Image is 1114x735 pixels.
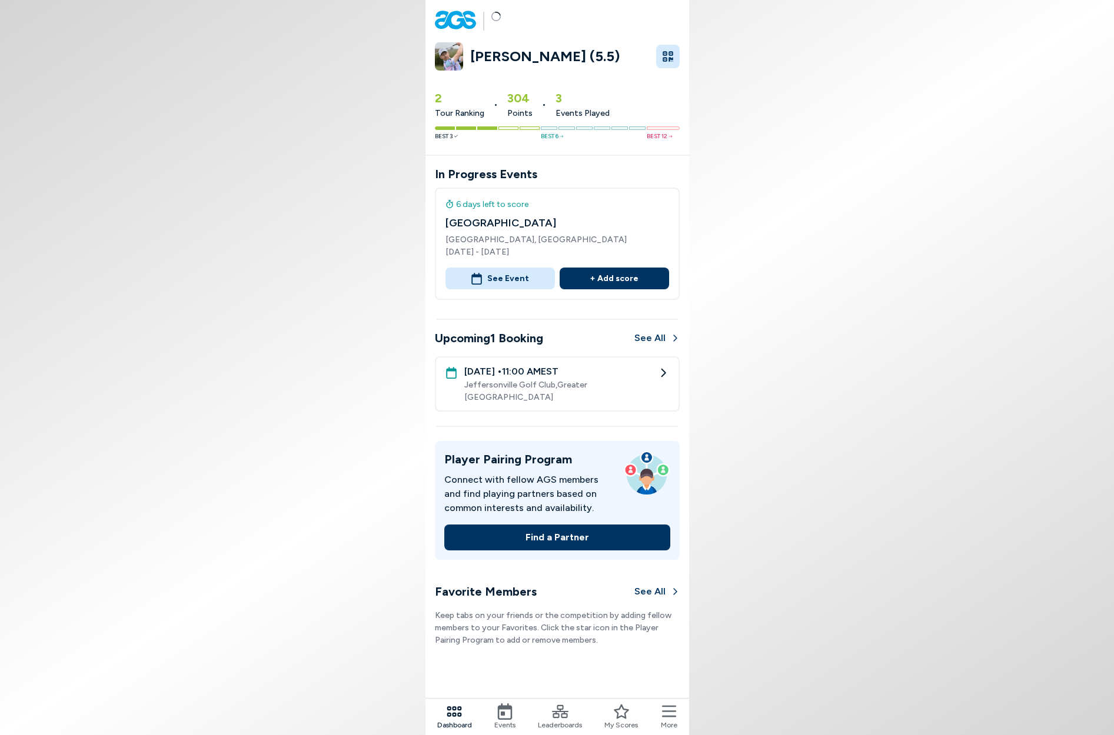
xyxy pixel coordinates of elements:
[470,48,649,65] a: [PERSON_NAME] (5.5)
[507,107,533,119] span: Points
[494,703,516,730] a: Events
[494,720,516,730] span: Events
[437,703,472,730] a: Dashboard
[445,233,669,246] span: [GEOGRAPHIC_DATA], [GEOGRAPHIC_DATA]
[634,579,680,604] button: See All
[435,132,458,141] span: Best 3
[464,366,558,377] span: [DATE] • 11:00 AM EST
[604,720,638,730] span: My Scores
[556,89,610,107] span: 3
[435,356,680,412] a: [DATE] •11:00 AMESTJeffersonville Golf Club,Greater [GEOGRAPHIC_DATA]
[661,703,677,730] button: More
[538,720,582,730] span: Leaderboards
[445,215,669,231] h4: [GEOGRAPHIC_DATA]
[634,331,680,345] a: See All
[661,720,677,730] span: More
[542,98,546,111] span: •
[494,98,498,111] span: •
[435,583,537,600] h3: Favorite Members
[444,524,670,550] button: Find a Partner
[538,703,582,730] a: Leaderboards
[445,198,669,211] div: 6 days left to score
[647,132,672,141] span: Best 12
[435,609,680,646] p: Keep tabs on your friends or the competition by adding fellow members to your Favorites. Click th...
[464,379,650,403] span: Jeffersonville Golf Club , Greater [GEOGRAPHIC_DATA]
[507,89,533,107] span: 304
[604,703,638,730] a: My Scores
[435,89,484,107] span: 2
[556,107,610,119] span: Events Played
[435,329,543,347] h3: Upcoming 1 Booking
[560,268,669,289] button: + Add score
[435,107,484,119] span: Tour Ranking
[444,450,614,468] h3: Player Pairing Program
[437,720,472,730] span: Dashboard
[435,165,680,183] h3: In Progress Events
[444,473,614,515] p: Connect with fellow AGS members and find playing partners based on common interests and availabil...
[541,132,563,141] span: Best 6
[445,246,669,258] span: [DATE] - [DATE]
[445,268,555,289] button: See Event
[435,42,463,71] img: avatar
